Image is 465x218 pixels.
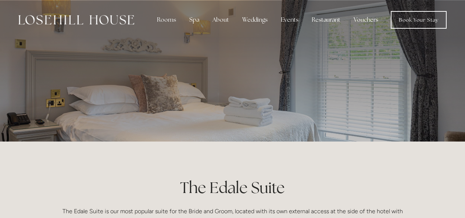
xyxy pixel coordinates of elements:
h1: The Edale Suite [57,177,408,199]
div: Spa [183,12,205,27]
img: Losehill House [18,15,134,25]
div: Events [275,12,304,27]
div: Weddings [236,12,273,27]
div: About [207,12,235,27]
div: Rooms [151,12,182,27]
div: Restaurant [306,12,346,27]
a: Book Your Stay [391,11,447,29]
a: Vouchers [348,12,384,27]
